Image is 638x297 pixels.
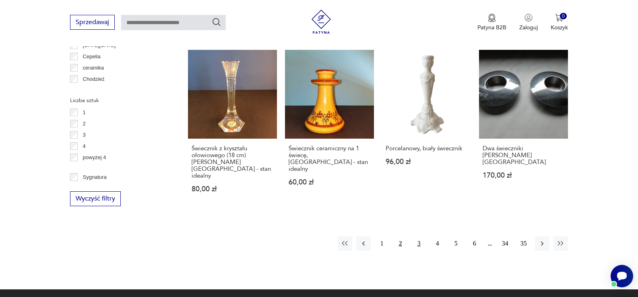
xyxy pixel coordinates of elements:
p: Cepelia [83,52,101,61]
p: Sygnatura [83,173,107,182]
div: 0 [560,13,567,20]
button: 34 [498,236,512,251]
p: 3 [83,131,86,139]
p: ceramika [83,63,104,72]
button: 4 [430,236,445,251]
p: Koszyk [551,24,568,31]
p: Ćmielów [83,86,103,95]
h3: Świecznik z kryształu ołowiowego (18 cm) [PERSON_NAME] [GEOGRAPHIC_DATA] - stan idealny [192,145,273,179]
p: powyżej 4 [83,153,106,162]
button: 1 [375,236,389,251]
img: Patyna - sklep z meblami i dekoracjami vintage [309,10,333,34]
p: 170,00 zł [483,172,564,179]
button: Zaloguj [519,14,538,31]
h3: Świecznik ceramiczny na 1 świecę, [GEOGRAPHIC_DATA] - stan idealny [289,145,370,172]
button: 3 [412,236,426,251]
h3: Dwa świeczniki [PERSON_NAME] [GEOGRAPHIC_DATA] [483,145,564,166]
p: 60,00 zł [289,179,370,186]
a: Świecznik z kryształu ołowiowego (18 cm) Anna Hutte Germany - stan idealnyŚwiecznik z kryształu o... [188,50,277,208]
button: Wyczyść filtry [70,191,121,206]
button: 6 [467,236,482,251]
iframe: Smartsupp widget button [611,265,633,287]
button: 5 [449,236,463,251]
button: 35 [516,236,531,251]
p: 2 [83,119,86,128]
img: Ikona medalu [488,14,496,23]
p: Zaloguj [519,24,538,31]
p: 96,00 zł [386,158,467,165]
a: Świecznik ceramiczny na 1 świecę, Białystok - stan idealnyŚwiecznik ceramiczny na 1 świecę, [GEOG... [285,50,374,208]
button: 2 [393,236,408,251]
a: Sprzedawaj [70,20,115,26]
img: Ikona koszyka [555,14,563,22]
h3: Porcelanowy, biały świecznik [386,145,467,152]
p: Chodzież [83,75,105,84]
button: Sprzedawaj [70,15,115,30]
img: Ikonka użytkownika [524,14,533,22]
a: Dwa świeczniki Georg Jensen DenmarkDwa świeczniki [PERSON_NAME] [GEOGRAPHIC_DATA]170,00 zł [479,50,568,208]
button: Patyna B2B [477,14,506,31]
a: Porcelanowy, biały świecznikPorcelanowy, biały świecznik96,00 zł [382,50,471,208]
button: 0Koszyk [551,14,568,31]
p: 4 [83,142,86,151]
button: Szukaj [212,17,221,27]
p: Liczba sztuk [70,96,169,105]
p: Patyna B2B [477,24,506,31]
p: 1 [83,108,86,117]
a: Ikona medaluPatyna B2B [477,14,506,31]
p: 80,00 zł [192,186,273,193]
